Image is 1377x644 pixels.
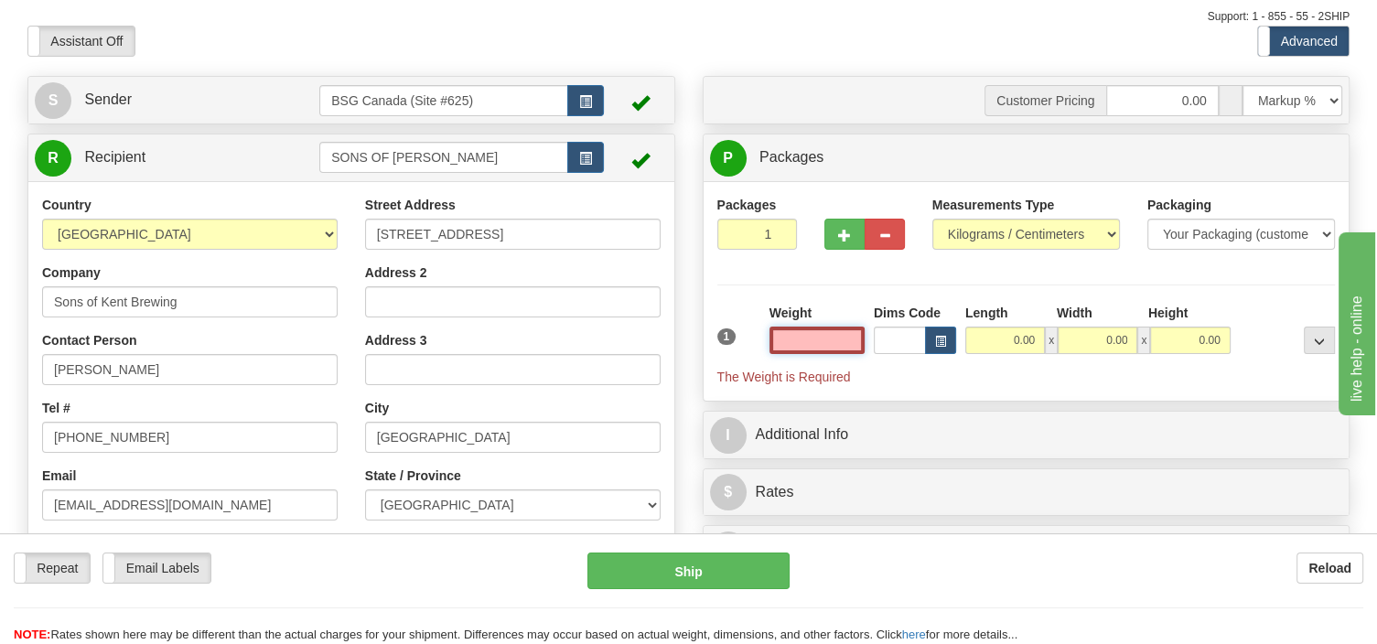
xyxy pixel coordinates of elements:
[319,142,568,173] input: Recipient Id
[103,553,210,583] label: Email Labels
[769,304,812,322] label: Weight
[28,27,134,56] label: Assistant Off
[984,85,1105,116] span: Customer Pricing
[42,399,70,417] label: Tel #
[1147,196,1211,214] label: Packaging
[932,196,1055,214] label: Measurements Type
[902,628,926,641] a: here
[42,467,76,485] label: Email
[14,11,169,33] div: live help - online
[587,553,790,589] button: Ship
[84,91,132,107] span: Sender
[717,328,737,345] span: 1
[42,263,101,282] label: Company
[710,531,747,568] span: O
[365,467,461,485] label: State / Province
[710,416,1343,454] a: IAdditional Info
[717,196,777,214] label: Packages
[365,196,456,214] label: Street Address
[1148,304,1189,322] label: Height
[35,81,319,119] a: S Sender
[365,331,427,349] label: Address 3
[365,263,427,282] label: Address 2
[1308,561,1351,575] b: Reload
[965,304,1008,322] label: Length
[1045,327,1058,354] span: x
[1304,327,1335,354] div: ...
[717,370,851,384] span: The Weight is Required
[1296,553,1363,584] button: Reload
[710,531,1343,568] a: OShipment Options
[759,149,823,165] span: Packages
[710,139,1343,177] a: P Packages
[365,219,661,250] input: Enter a location
[1258,27,1349,56] label: Advanced
[84,149,145,165] span: Recipient
[35,82,71,119] span: S
[365,399,389,417] label: City
[710,474,747,510] span: $
[35,140,71,177] span: R
[710,417,747,454] span: I
[1057,304,1092,322] label: Width
[14,628,50,641] span: NOTE:
[42,331,136,349] label: Contact Person
[1335,229,1375,415] iframe: chat widget
[874,304,941,322] label: Dims Code
[1137,327,1150,354] span: x
[710,474,1343,511] a: $Rates
[42,196,91,214] label: Country
[27,9,1350,25] div: Support: 1 - 855 - 55 - 2SHIP
[710,140,747,177] span: P
[319,85,568,116] input: Sender Id
[35,139,288,177] a: R Recipient
[15,553,90,583] label: Repeat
